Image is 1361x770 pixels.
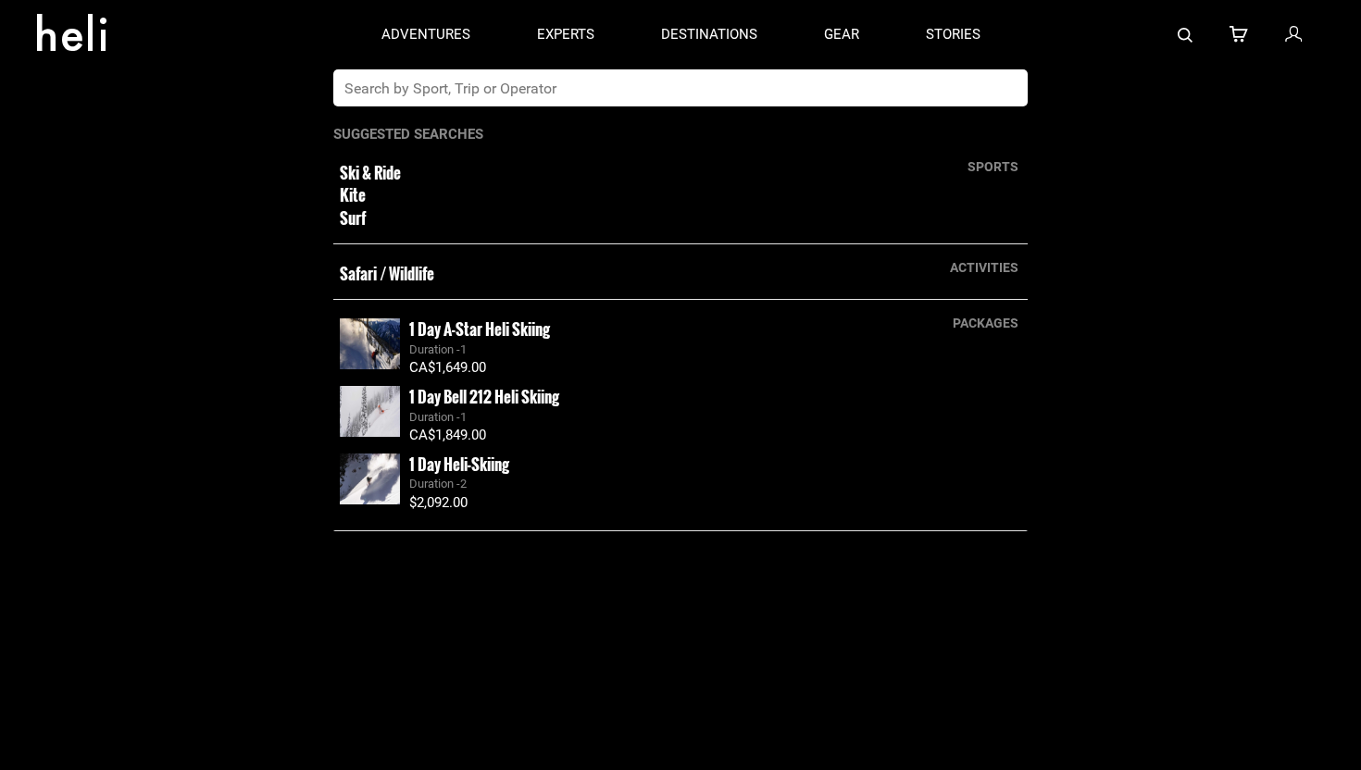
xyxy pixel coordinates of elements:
div: activities [941,258,1028,277]
img: images [340,453,400,504]
span: CA$1,649.00 [409,359,486,376]
span: 1 [460,342,467,355]
small: Ski & Ride [340,162,885,184]
small: 1 Day Bell 212 Heli Skiing [409,385,559,408]
span: CA$1,849.00 [409,427,486,443]
p: destinations [661,25,757,44]
small: 1 Day A-Star Heli Skiing [409,317,550,341]
span: 2 [460,477,467,491]
div: Duration - [409,408,1021,426]
small: Safari / Wildlife [340,263,885,285]
small: 1 Day Heli-Skiing [409,453,509,476]
small: Surf [340,207,885,230]
div: sports [958,157,1028,176]
span: 1 [460,409,467,423]
img: images [340,386,400,437]
small: Kite [340,184,885,206]
div: packages [943,314,1028,332]
img: images [340,318,400,369]
p: adventures [381,25,470,44]
div: Duration - [409,476,1021,493]
span: $2,092.00 [409,494,468,511]
div: Duration - [409,341,1021,358]
input: Search by Sport, Trip or Operator [333,69,990,106]
p: experts [537,25,594,44]
img: search-bar-icon.svg [1178,28,1192,43]
p: Suggested Searches [333,125,1028,144]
